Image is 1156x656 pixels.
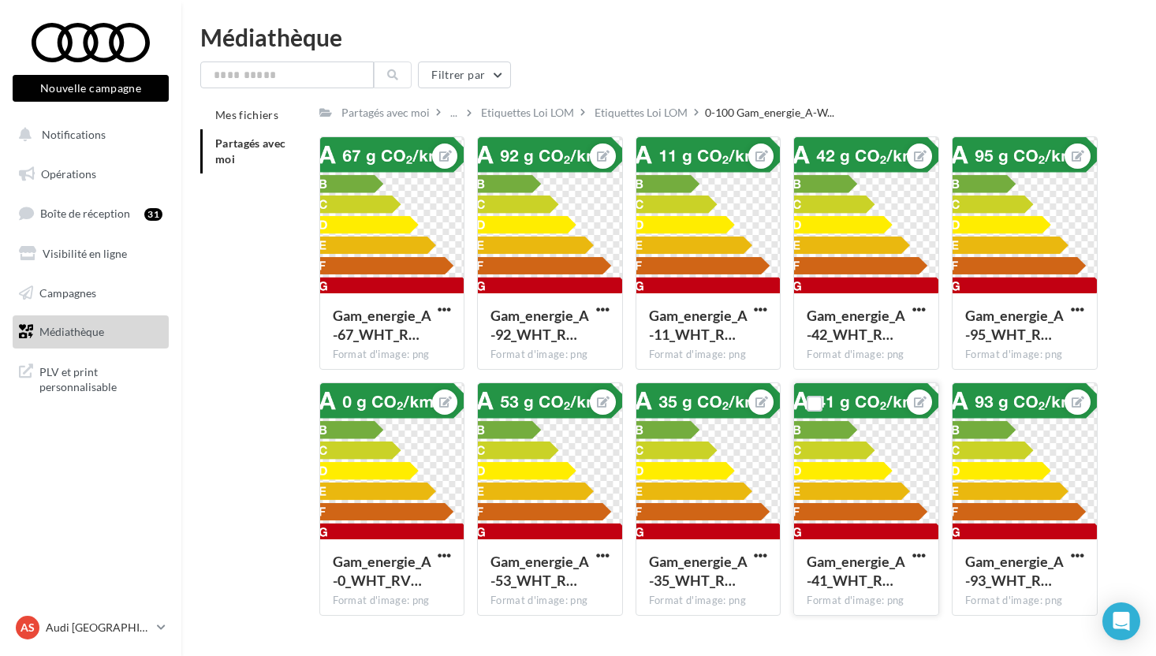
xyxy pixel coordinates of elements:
[481,105,574,121] div: Etiquettes Loi LOM
[807,594,926,608] div: Format d'image: png
[9,277,172,310] a: Campagnes
[807,348,926,362] div: Format d'image: png
[9,118,166,151] button: Notifications
[490,307,589,343] span: Gam_energie_A-92_WHT_RVB_PNG_1080PX
[215,136,286,166] span: Partagés avec moi
[341,105,430,121] div: Partagés avec moi
[13,613,169,643] a: AS Audi [GEOGRAPHIC_DATA]
[41,167,96,181] span: Opérations
[42,128,106,141] span: Notifications
[144,208,162,221] div: 31
[333,553,431,589] span: Gam_energie_A-0_WHT_RVB_PNG_1080PX
[649,594,768,608] div: Format d'image: png
[9,315,172,348] a: Médiathèque
[39,285,96,299] span: Campagnes
[490,594,610,608] div: Format d'image: png
[490,348,610,362] div: Format d'image: png
[39,325,104,338] span: Médiathèque
[9,158,172,191] a: Opérations
[13,75,169,102] button: Nouvelle campagne
[649,553,748,589] span: Gam_energie_A-35_WHT_RVB_PNG_1080PX
[418,61,511,88] button: Filtrer par
[43,247,127,260] span: Visibilité en ligne
[9,355,172,401] a: PLV et print personnalisable
[21,620,35,635] span: AS
[965,594,1084,608] div: Format d'image: png
[1102,602,1140,640] div: Open Intercom Messenger
[965,553,1064,589] span: Gam_energie_A-93_WHT_RVB_PNG_1080PX
[333,307,431,343] span: Gam_energie_A-67_WHT_RVB_PNG_1080PX
[965,348,1084,362] div: Format d'image: png
[807,307,905,343] span: Gam_energie_A-42_WHT_RVB_PNG_1080PX
[490,553,589,589] span: Gam_energie_A-53_WHT_RVB_PNG_1080PX
[215,108,278,121] span: Mes fichiers
[39,361,162,395] span: PLV et print personnalisable
[333,348,452,362] div: Format d'image: png
[705,105,834,121] span: 0-100 Gam_energie_A-W...
[807,553,905,589] span: Gam_energie_A-41_WHT_RVB_PNG_1080PX
[649,348,768,362] div: Format d'image: png
[200,25,1137,49] div: Médiathèque
[9,237,172,270] a: Visibilité en ligne
[965,307,1064,343] span: Gam_energie_A-95_WHT_RVB_PNG_1080PX
[649,307,748,343] span: Gam_energie_A-11_WHT_RVB_PNG_1080PX
[9,196,172,230] a: Boîte de réception31
[447,102,461,124] div: ...
[595,105,688,121] div: Etiquettes Loi LOM
[333,594,452,608] div: Format d'image: png
[46,620,151,635] p: Audi [GEOGRAPHIC_DATA]
[40,207,130,220] span: Boîte de réception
